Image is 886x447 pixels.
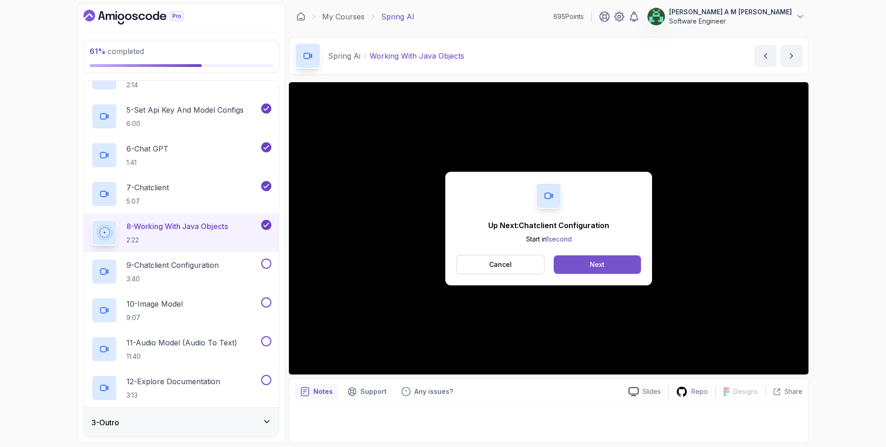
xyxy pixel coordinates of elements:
[91,336,271,362] button: 11-Audio Model (Audio To Text)11:40
[126,104,244,115] p: 5 - Set Api Key And Model Configs
[381,11,414,22] p: Spring AI
[733,387,758,396] p: Designs
[342,384,392,399] button: Support button
[328,50,360,61] p: Spring Ai
[126,274,219,284] p: 3:40
[553,12,584,21] p: 695 Points
[126,236,228,245] p: 2:22
[91,181,271,207] button: 7-Chatclient5:07
[322,11,365,22] a: My Courses
[691,387,708,396] p: Repo
[126,298,183,309] p: 10 - Image Model
[90,47,106,56] span: 61 %
[642,387,661,396] p: Slides
[647,8,665,25] img: user profile image
[360,387,387,396] p: Support
[126,119,244,128] p: 6:00
[126,391,220,400] p: 3:13
[84,10,205,24] a: Dashboard
[313,387,333,396] p: Notes
[295,384,338,399] button: notes button
[126,143,168,154] p: 6 - Chat GPT
[590,260,605,269] div: Next
[91,375,271,401] button: 12-Explore Documentation3:13
[91,259,271,284] button: 9-Chatclient Configuration3:40
[488,220,609,231] p: Up Next: Chatclient Configuration
[488,235,609,244] p: Start in
[621,387,668,397] a: Slides
[126,182,169,193] p: 7 - Chatclient
[669,17,792,26] p: Software Engineer
[90,47,144,56] span: completed
[126,80,198,90] p: 2:14
[126,352,237,361] p: 11:40
[126,221,228,232] p: 8 - Working With Java Objects
[546,235,572,243] span: 1 second
[554,255,641,274] button: Next
[296,12,305,21] a: Dashboard
[765,387,802,396] button: Share
[91,297,271,323] button: 10-Image Model9:07
[126,313,183,322] p: 9:07
[489,260,512,269] p: Cancel
[669,386,715,398] a: Repo
[84,408,279,437] button: 3-Outro
[126,376,220,387] p: 12 - Explore Documentation
[126,158,168,167] p: 1:41
[91,417,119,428] h3: 3 - Outro
[780,45,802,67] button: next content
[126,197,169,206] p: 5:07
[396,384,459,399] button: Feedback button
[669,7,792,17] p: [PERSON_NAME] A M [PERSON_NAME]
[91,103,271,129] button: 5-Set Api Key And Model Configs6:00
[784,387,802,396] p: Share
[414,387,453,396] p: Any issues?
[289,82,808,375] iframe: 8 - Working with Java Objects
[91,220,271,246] button: 8-Working With Java Objects2:22
[647,7,805,26] button: user profile image[PERSON_NAME] A M [PERSON_NAME]Software Engineer
[91,142,271,168] button: 6-Chat GPT1:41
[126,260,219,271] p: 9 - Chatclient Configuration
[754,45,777,67] button: previous content
[126,337,237,348] p: 11 - Audio Model (Audio To Text)
[370,50,464,61] p: Working With Java Objects
[456,255,545,274] button: Cancel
